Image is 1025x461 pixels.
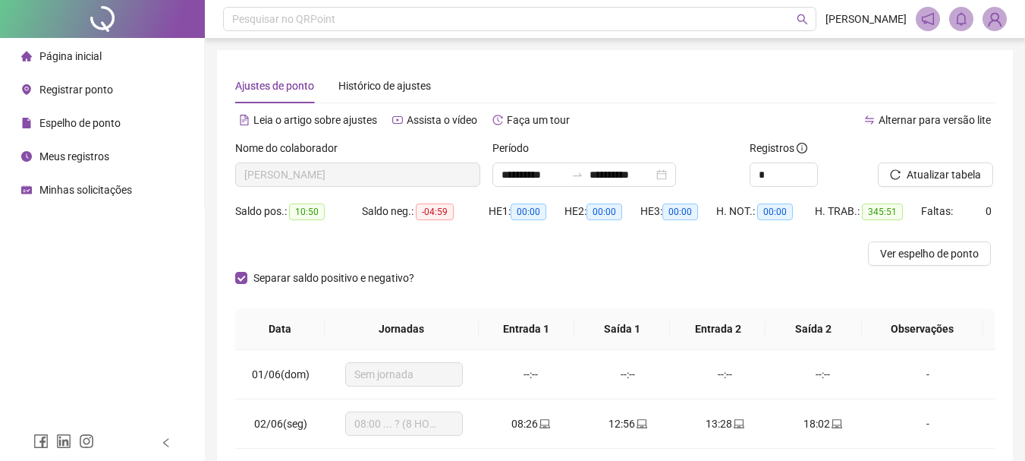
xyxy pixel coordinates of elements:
[244,163,471,186] span: LAIS SANTOS BORGES NASCIMENTO
[39,184,132,196] span: Minhas solicitações
[39,150,109,163] span: Meus registros
[786,415,859,432] div: 18:02
[890,169,901,180] span: reload
[868,242,991,266] button: Ver espelho de ponto
[983,8,1006,30] img: 89835
[825,11,907,27] span: [PERSON_NAME]
[21,84,32,95] span: environment
[670,308,766,350] th: Entrada 2
[511,204,546,220] span: 00:00
[247,270,420,286] span: Separar saldo positivo e negativo?
[289,204,325,220] span: 10:50
[574,308,670,350] th: Saída 1
[489,203,564,220] div: HE 1:
[571,169,583,181] span: to
[878,163,993,187] button: Atualizar tabela
[538,418,550,429] span: laptop
[21,51,32,62] span: home
[954,12,968,26] span: bell
[392,115,403,125] span: youtube
[407,114,477,126] span: Assista o vídeo
[766,308,861,350] th: Saída 2
[492,115,503,125] span: history
[79,434,94,449] span: instagram
[21,118,32,128] span: file
[921,205,955,217] span: Faltas:
[161,437,171,448] span: left
[864,115,875,125] span: swap
[797,143,807,153] span: info-circle
[254,418,307,430] span: 02/06(seg)
[479,308,574,350] th: Entrada 1
[492,140,539,156] label: Período
[880,245,979,262] span: Ver espelho de ponto
[495,415,568,432] div: 08:26
[39,117,121,129] span: Espelho de ponto
[239,115,250,125] span: file-text
[354,412,454,435] span: 08:00 ... ? (8 HORAS)
[235,308,325,350] th: Data
[689,366,762,383] div: --:--
[757,204,793,220] span: 00:00
[338,80,431,92] span: Histórico de ajustes
[862,204,903,220] span: 345:51
[883,415,973,432] div: -
[640,203,716,220] div: HE 3:
[235,203,362,220] div: Saldo pos.:
[495,366,568,383] div: --:--
[689,415,762,432] div: 13:28
[362,203,489,220] div: Saldo neg.:
[635,418,647,429] span: laptop
[325,308,479,350] th: Jornadas
[592,366,665,383] div: --:--
[56,434,71,449] span: linkedin
[797,14,808,25] span: search
[33,434,49,449] span: facebook
[750,140,807,156] span: Registros
[716,203,815,220] div: H. NOT.:
[235,140,347,156] label: Nome do colaborador
[21,185,32,195] span: schedule
[879,114,991,126] span: Alternar para versão lite
[416,204,454,220] span: -04:59
[830,418,842,429] span: laptop
[252,368,310,380] span: 01/06(dom)
[39,50,102,62] span: Página inicial
[564,203,640,220] div: HE 2:
[235,80,314,92] span: Ajustes de ponto
[662,204,698,220] span: 00:00
[354,363,454,386] span: Sem jornada
[571,169,583,181] span: swap-right
[986,205,992,217] span: 0
[253,114,377,126] span: Leia o artigo sobre ajustes
[862,308,983,350] th: Observações
[883,366,973,383] div: -
[21,151,32,162] span: clock-circle
[874,320,971,337] span: Observações
[786,366,859,383] div: --:--
[507,114,570,126] span: Faça um tour
[815,203,921,220] div: H. TRAB.:
[732,418,744,429] span: laptop
[39,84,113,96] span: Registrar ponto
[921,12,935,26] span: notification
[592,415,665,432] div: 12:56
[586,204,622,220] span: 00:00
[907,166,981,183] span: Atualizar tabela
